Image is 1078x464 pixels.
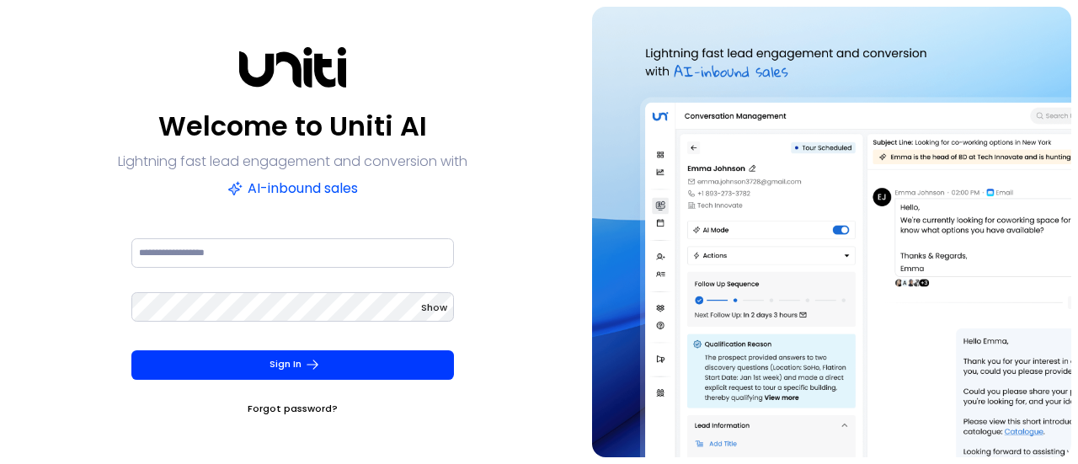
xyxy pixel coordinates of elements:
p: Welcome to Uniti AI [158,106,427,147]
span: Show [421,301,447,314]
p: AI-inbound sales [227,177,358,200]
img: auth-hero.png [592,7,1071,457]
a: Forgot password? [248,400,338,417]
button: Show [421,299,447,316]
button: Sign In [131,350,454,380]
p: Lightning fast lead engagement and conversion with [118,150,467,173]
